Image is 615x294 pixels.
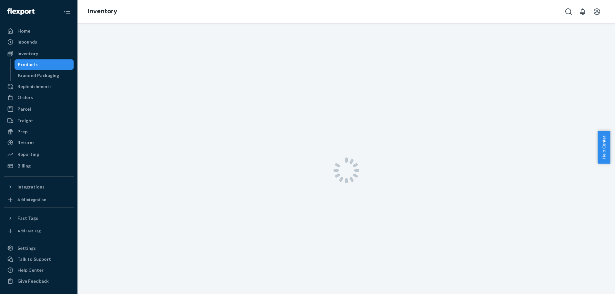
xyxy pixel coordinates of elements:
div: Inbounds [17,39,37,45]
a: Inventory [4,48,74,59]
a: Returns [4,137,74,148]
a: Inbounds [4,37,74,47]
a: Help Center [4,265,74,275]
div: Orders [17,94,33,101]
a: Inventory [88,8,117,15]
div: Reporting [17,151,39,157]
img: Flexport logo [7,8,35,15]
a: Branded Packaging [15,70,74,81]
ol: breadcrumbs [83,2,122,21]
div: Prep [17,128,27,135]
div: Replenishments [17,83,52,90]
button: Fast Tags [4,213,74,223]
a: Billing [4,161,74,171]
a: Replenishments [4,81,74,92]
div: Help Center [17,267,44,273]
button: Talk to Support [4,254,74,264]
div: Parcel [17,106,31,112]
div: Home [17,28,30,34]
div: Talk to Support [17,256,51,262]
button: Open account menu [590,5,603,18]
div: Fast Tags [17,215,38,221]
div: Inventory [17,50,38,57]
div: Settings [17,245,36,251]
a: Products [15,59,74,70]
button: Close Navigation [61,5,74,18]
button: Integrations [4,182,74,192]
div: Returns [17,139,35,146]
button: Open Search Box [562,5,575,18]
a: Add Integration [4,195,74,205]
button: Give Feedback [4,276,74,286]
a: Parcel [4,104,74,114]
div: Add Fast Tag [17,228,41,234]
a: Freight [4,116,74,126]
button: Help Center [598,131,610,164]
div: Add Integration [17,197,46,202]
a: Settings [4,243,74,253]
div: Products [18,61,38,68]
div: Integrations [17,184,45,190]
div: Give Feedback [17,278,49,284]
a: Home [4,26,74,36]
a: Orders [4,92,74,103]
div: Billing [17,163,31,169]
a: Prep [4,127,74,137]
a: Add Fast Tag [4,226,74,236]
button: Open notifications [576,5,589,18]
a: Reporting [4,149,74,159]
div: Freight [17,117,33,124]
div: Branded Packaging [18,72,59,79]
